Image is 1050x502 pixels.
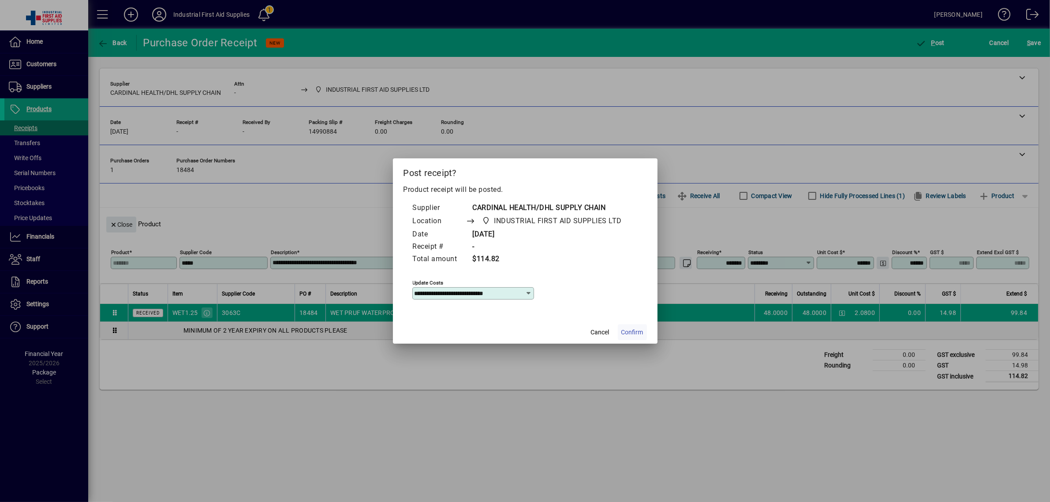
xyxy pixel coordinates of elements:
td: [DATE] [466,229,639,241]
h2: Post receipt? [393,158,658,184]
mat-label: Update costs [413,280,444,286]
td: Supplier [412,202,466,214]
button: Cancel [586,324,614,340]
span: INDUSTRIAL FIRST AID SUPPLIES LTD [494,216,622,226]
td: $114.82 [466,253,639,266]
td: Location [412,214,466,229]
p: Product receipt will be posted. [404,184,647,195]
span: INDUSTRIAL FIRST AID SUPPLIES LTD [480,215,626,227]
td: - [466,241,639,253]
td: Date [412,229,466,241]
td: CARDINAL HEALTH/DHL SUPPLY CHAIN [466,202,639,214]
td: Total amount [412,253,466,266]
td: Receipt # [412,241,466,253]
button: Confirm [618,324,647,340]
span: Cancel [591,328,609,337]
span: Confirm [621,328,643,337]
